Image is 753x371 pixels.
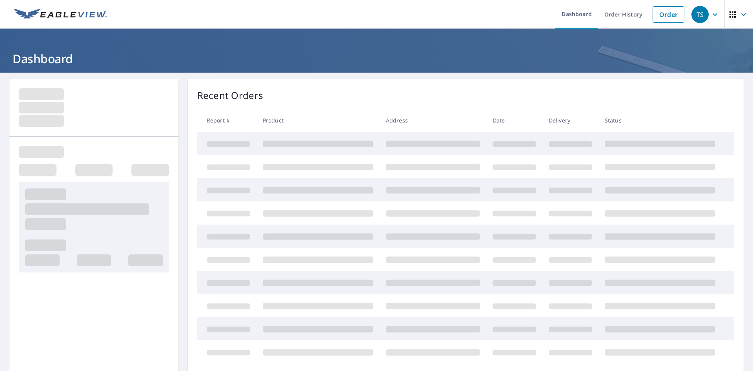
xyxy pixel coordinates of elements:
th: Address [380,109,486,132]
a: Order [653,6,684,23]
img: EV Logo [14,9,107,20]
div: TS [691,6,709,23]
th: Date [486,109,542,132]
th: Report # [197,109,256,132]
h1: Dashboard [9,51,744,67]
th: Status [598,109,722,132]
p: Recent Orders [197,88,263,102]
th: Product [256,109,380,132]
th: Delivery [542,109,598,132]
